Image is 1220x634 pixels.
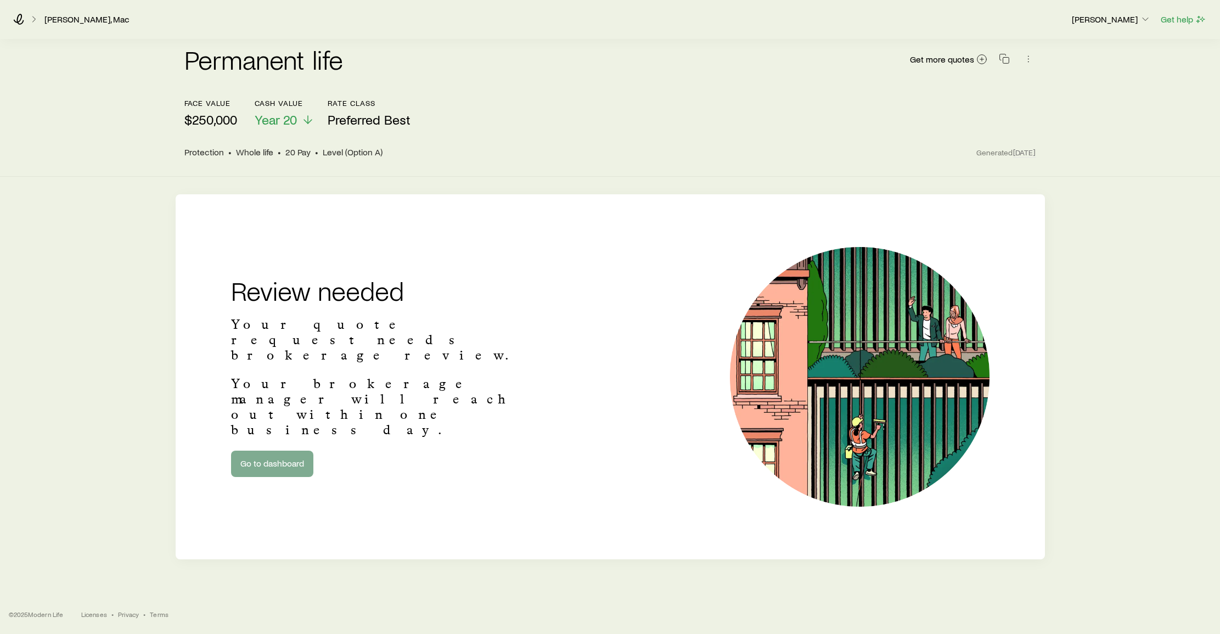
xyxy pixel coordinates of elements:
[255,99,314,108] p: Cash Value
[328,99,411,108] p: Rate Class
[184,46,344,72] h2: Permanent life
[285,147,311,158] span: 20 Pay
[1160,13,1207,26] button: Get help
[231,376,546,437] p: Your brokerage manager will reach out within one business day.
[184,99,237,108] p: face value
[184,147,224,158] span: Protection
[328,112,411,127] span: Preferred Best
[1072,14,1151,25] p: [PERSON_NAME]
[9,610,64,619] p: © 2025 Modern Life
[184,112,237,127] p: $250,000
[1071,13,1151,26] button: [PERSON_NAME]
[909,53,988,66] a: Get more quotes
[255,112,297,127] span: Year 20
[315,147,318,158] span: •
[730,247,990,507] img: Illustration of a window cleaner.
[328,99,411,128] button: Rate ClassPreferred Best
[976,148,1036,158] span: Generated
[255,99,314,128] button: Cash ValueYear 20
[231,317,546,363] p: Your quote request needs brokerage review.
[150,610,168,619] a: Terms
[118,610,139,619] a: Privacy
[111,610,114,619] span: •
[228,147,232,158] span: •
[231,277,546,304] h2: Review needed
[44,14,130,25] a: [PERSON_NAME], Mac
[143,610,145,619] span: •
[1013,148,1036,158] span: [DATE]
[231,451,313,477] a: Go to dashboard
[236,147,273,158] span: Whole life
[278,147,281,158] span: •
[81,610,107,619] a: Licenses
[910,55,974,64] span: Get more quotes
[323,147,383,158] span: Level (Option A)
